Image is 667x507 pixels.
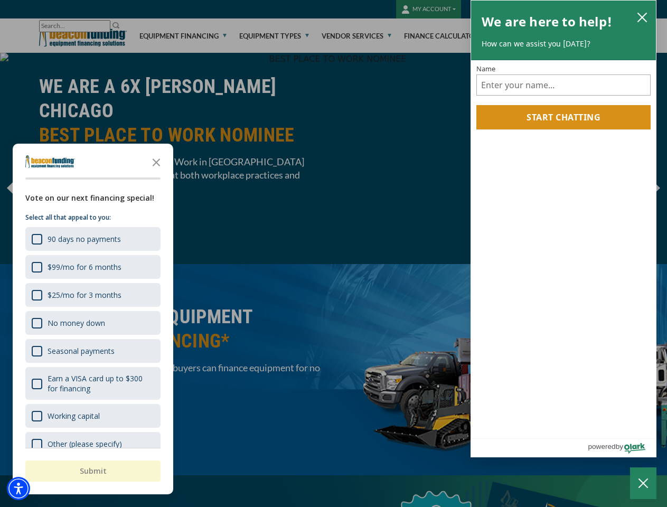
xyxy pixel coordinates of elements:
[25,311,161,335] div: No money down
[25,227,161,251] div: 90 days no payments
[25,283,161,307] div: $25/mo for 3 months
[146,151,167,172] button: Close the survey
[634,10,651,24] button: close chatbox
[25,212,161,223] p: Select all that appeal to you:
[48,346,115,356] div: Seasonal payments
[25,255,161,279] div: $99/mo for 6 months
[48,439,122,449] div: Other (please specify)
[7,477,30,500] div: Accessibility Menu
[25,339,161,363] div: Seasonal payments
[48,411,100,421] div: Working capital
[588,439,656,457] a: Powered by Olark - open in a new tab
[25,192,161,204] div: Vote on our next financing special!
[48,262,121,272] div: $99/mo for 6 months
[630,467,656,499] button: Close Chatbox
[48,318,105,328] div: No money down
[476,105,651,129] button: Start chatting
[476,74,651,96] input: Name
[25,432,161,456] div: Other (please specify)
[25,404,161,428] div: Working capital
[48,373,154,393] div: Earn a VISA card up to $300 for financing
[13,144,173,494] div: Survey
[616,440,623,453] span: by
[482,11,612,32] h2: We are here to help!
[482,39,645,49] p: How can we assist you [DATE]?
[25,367,161,400] div: Earn a VISA card up to $300 for financing
[476,65,651,72] label: Name
[588,440,615,453] span: powered
[48,290,121,300] div: $25/mo for 3 months
[48,234,121,244] div: 90 days no payments
[25,155,75,168] img: Company logo
[25,461,161,482] button: Submit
